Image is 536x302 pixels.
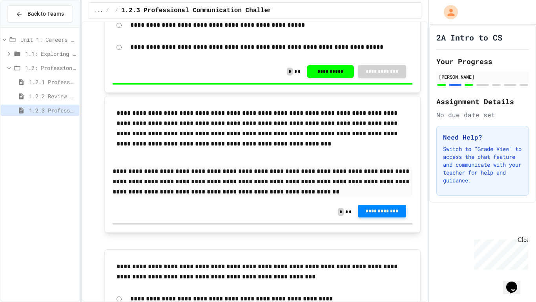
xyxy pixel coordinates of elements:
div: Chat with us now!Close [3,3,54,50]
p: Switch to "Grade View" to access the chat feature and communicate with your teacher for help and ... [443,145,522,184]
span: 1.1: Exploring CS Careers [25,50,76,58]
span: 1.2.3 Professional Communication Challenge [29,106,76,114]
span: 1.2.2 Review - Professional Communication [29,92,76,100]
h1: 2A Intro to CS [436,32,502,43]
div: No due date set [436,110,529,120]
h3: Need Help? [443,133,522,142]
span: 1.2.3 Professional Communication Challenge [121,6,279,15]
span: 1.2: Professional Communication [25,64,76,72]
div: [PERSON_NAME] [439,73,527,80]
iframe: chat widget [503,271,528,294]
button: Back to Teams [7,6,73,22]
span: / [106,7,109,14]
span: / [115,7,118,14]
h2: Assignment Details [436,96,529,107]
span: Unit 1: Careers & Professionalism [20,35,76,44]
iframe: chat widget [471,236,528,270]
span: Back to Teams [27,10,64,18]
span: ... [95,7,103,14]
div: My Account [436,3,460,21]
h2: Your Progress [436,56,529,67]
span: 1.2.1 Professional Communication [29,78,76,86]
